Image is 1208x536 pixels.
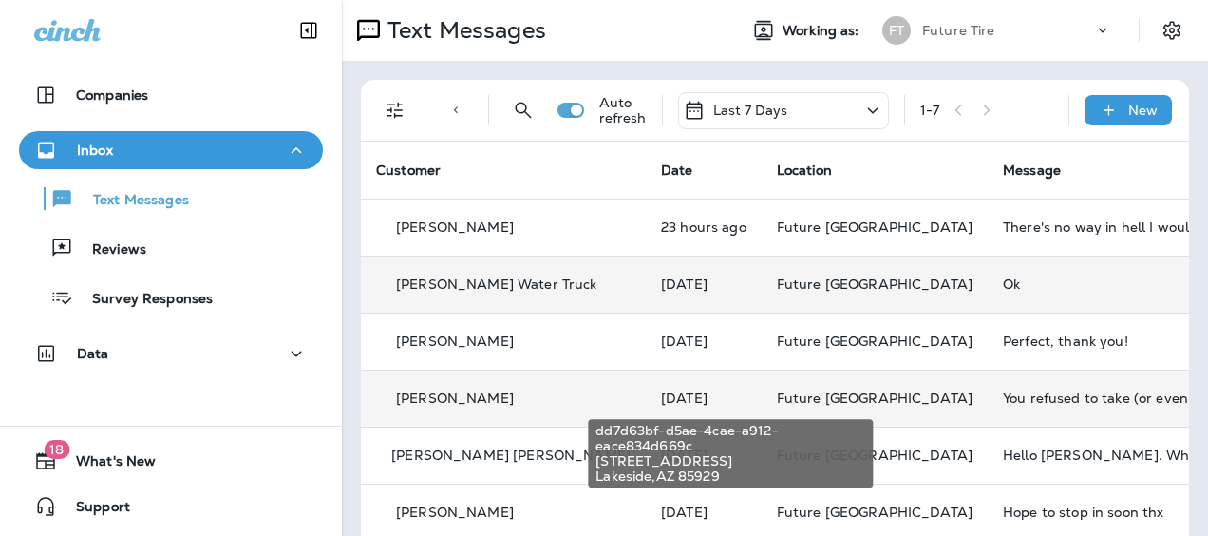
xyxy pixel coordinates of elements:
p: Sep 21, 2025 08:21 AM [661,220,746,235]
p: Data [77,346,109,361]
p: Text Messages [74,192,189,210]
p: Companies [76,87,148,103]
p: [PERSON_NAME] [396,220,514,235]
button: Companies [19,76,323,114]
button: Survey Responses [19,278,323,317]
p: Last 7 Days [713,103,788,118]
p: Future Tire [922,23,995,38]
p: Sep 16, 2025 08:39 AM [661,505,746,520]
button: Inbox [19,131,323,169]
p: [PERSON_NAME] Water Truck [396,277,597,292]
button: Data [19,335,323,373]
p: Sep 19, 2025 10:36 AM [661,334,746,349]
p: Auto refresh [599,95,647,125]
span: Support [57,499,130,522]
p: New [1128,103,1158,118]
span: 18 [44,440,69,459]
span: Future [GEOGRAPHIC_DATA] [777,276,972,293]
p: [PERSON_NAME] [396,505,514,520]
p: Inbox [77,143,113,158]
span: dd7d63bf-d5ae-4cae-a912-eace834d669c [595,423,865,453]
span: Future [GEOGRAPHIC_DATA] [777,504,972,521]
span: Lakeside , AZ 85929 [595,469,865,484]
span: Date [661,162,693,179]
p: Reviews [73,241,146,259]
button: Settings [1155,13,1189,48]
p: [PERSON_NAME] [PERSON_NAME] [391,448,631,463]
span: Future [GEOGRAPHIC_DATA] [777,390,972,407]
p: Survey Responses [73,291,213,309]
span: Future [GEOGRAPHIC_DATA] [777,219,972,236]
span: What's New [57,453,156,476]
button: Support [19,488,323,526]
span: [STREET_ADDRESS] [595,453,865,469]
button: Filters [376,91,414,129]
button: Search Messages [504,91,542,129]
span: Message [1003,162,1061,179]
p: Text Messages [380,16,546,45]
button: Reviews [19,228,323,268]
p: Sep 20, 2025 04:20 PM [661,277,746,292]
span: Future [GEOGRAPHIC_DATA] [777,333,972,350]
button: Collapse Sidebar [282,11,335,49]
div: FT [882,16,911,45]
p: [PERSON_NAME] [396,334,514,349]
button: Text Messages [19,179,323,219]
span: Working as: [783,23,863,39]
p: [PERSON_NAME] [396,391,514,406]
div: 1 - 7 [920,103,939,118]
button: 18What's New [19,442,323,480]
span: Customer [376,162,441,179]
p: Sep 17, 2025 10:23 AM [661,391,746,406]
span: Location [777,162,832,179]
